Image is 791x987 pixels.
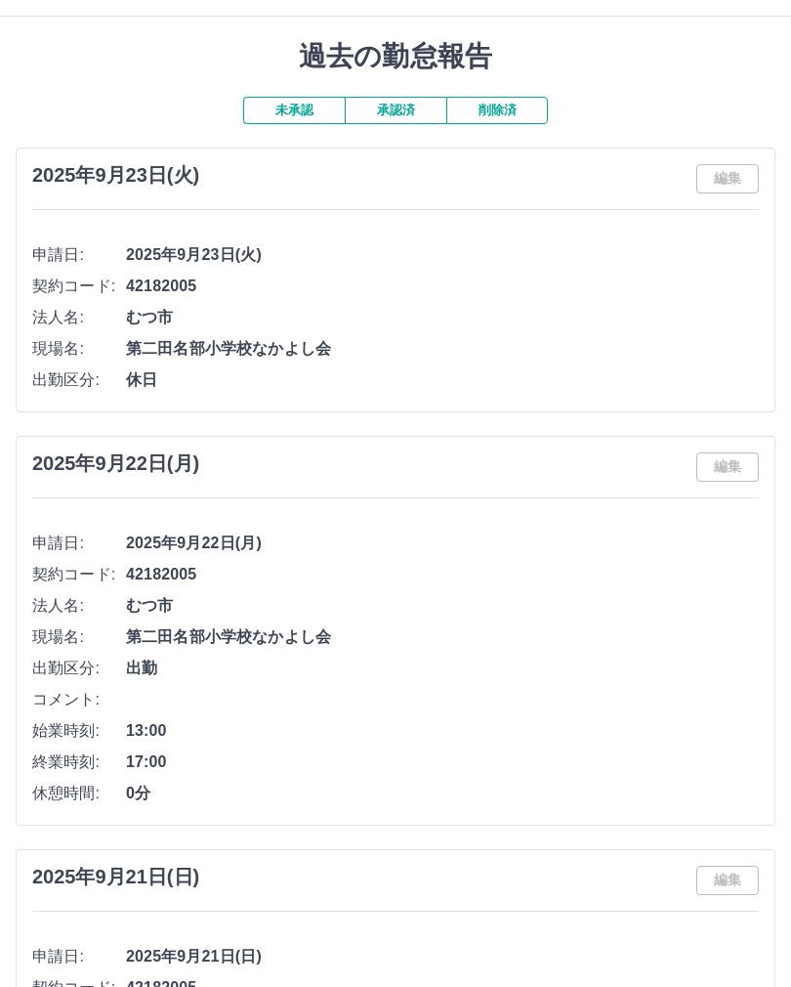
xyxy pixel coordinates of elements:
h3: 2025年9月21日(日) [32,866,199,888]
span: 終業時刻: [32,751,126,774]
span: 2025年9月21日(日) [126,945,759,968]
span: 契約コード: [32,275,126,298]
h3: 2025年9月22日(月) [32,452,199,475]
span: 42182005 [126,563,759,586]
span: 第二田名部小学校なかよし会 [126,337,759,361]
span: 休日 [126,368,759,392]
span: 法人名: [32,306,126,329]
span: 第二田名部小学校なかよし会 [126,625,759,649]
span: 出勤 [126,657,759,680]
span: むつ市 [126,594,759,618]
span: 始業時刻: [32,719,126,743]
h3: 2025年9月23日(火) [32,164,199,187]
span: 申請日: [32,532,126,555]
span: 契約コード: [32,563,126,586]
span: 現場名: [32,337,126,361]
span: 42182005 [126,275,759,298]
span: 出勤区分: [32,657,126,680]
button: 承認済 [345,97,446,124]
span: 17:00 [126,751,759,774]
span: 13:00 [126,719,759,743]
span: 休憩時間: [32,782,126,805]
span: 2025年9月22日(月) [126,532,759,555]
h1: 過去の勤怠報告 [16,40,775,73]
button: 未承認 [243,97,345,124]
span: 出勤区分: [32,368,126,392]
button: 削除済 [446,97,548,124]
span: 法人名: [32,594,126,618]
span: 申請日: [32,243,126,267]
span: コメント: [32,688,126,711]
span: 0分 [126,782,759,805]
span: 申請日: [32,945,126,968]
span: 現場名: [32,625,126,649]
span: 2025年9月23日(火) [126,243,759,267]
span: むつ市 [126,306,759,329]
